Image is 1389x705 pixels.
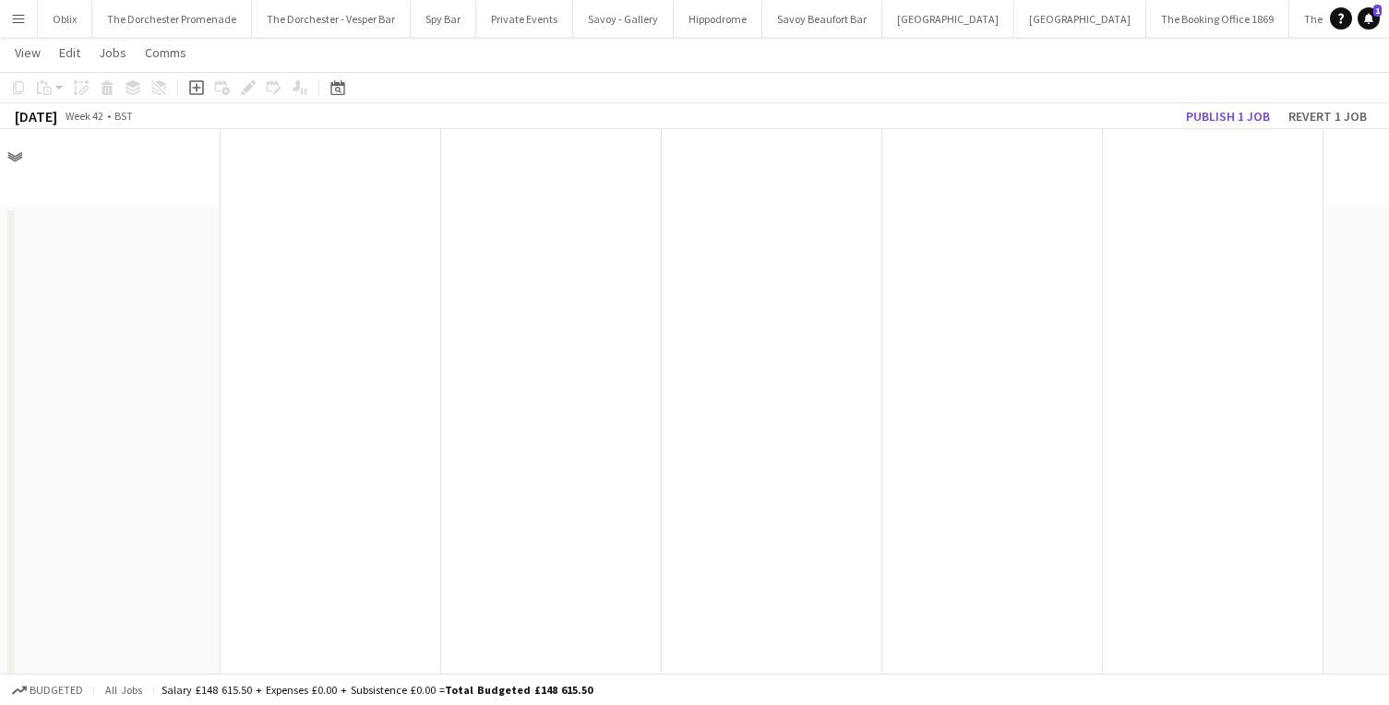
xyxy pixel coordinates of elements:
a: Jobs [91,41,134,65]
span: 1 [1373,5,1382,17]
button: Oblix [38,1,92,37]
button: The Dorchester Promenade [92,1,252,37]
button: [GEOGRAPHIC_DATA] [1014,1,1146,37]
button: The Dorchester - Vesper Bar [252,1,411,37]
button: The Booking Office 1869 [1146,1,1289,37]
div: BST [114,109,133,123]
div: Salary £148 615.50 + Expenses £0.00 + Subsistence £0.00 = [162,683,593,697]
span: Edit [59,44,80,61]
div: [DATE] [15,107,57,125]
button: Private Events [476,1,573,37]
span: Week 42 [61,109,107,123]
a: 1 [1358,7,1380,30]
span: View [15,44,41,61]
a: View [7,41,48,65]
span: Budgeted [30,684,83,697]
button: Savoy Beaufort Bar [762,1,882,37]
button: [GEOGRAPHIC_DATA] [882,1,1014,37]
span: Comms [145,44,186,61]
button: Budgeted [9,680,86,700]
button: Savoy - Gallery [573,1,674,37]
button: Revert 1 job [1281,104,1374,128]
span: Jobs [99,44,126,61]
span: All jobs [102,683,146,697]
a: Edit [52,41,88,65]
span: Total Budgeted £148 615.50 [445,683,593,697]
button: Hippodrome [674,1,762,37]
button: Publish 1 job [1179,104,1277,128]
a: Comms [138,41,194,65]
button: Spy Bar [411,1,476,37]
